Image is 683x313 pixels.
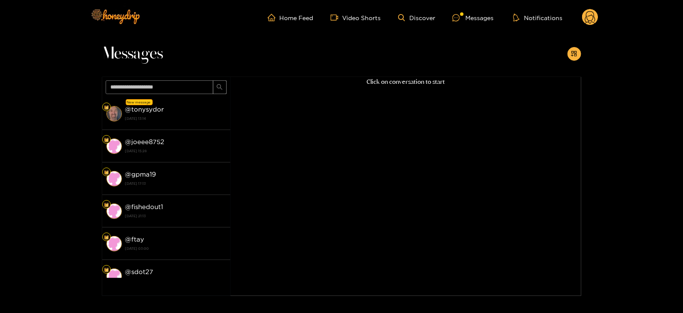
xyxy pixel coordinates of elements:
[104,267,109,272] img: Fan Level
[125,147,226,155] strong: [DATE] 15:28
[106,269,122,284] img: conversation
[104,235,109,240] img: Fan Level
[106,171,122,186] img: conversation
[125,106,164,113] strong: @ tonysydor
[125,180,226,187] strong: [DATE] 17:13
[268,14,313,21] a: Home Feed
[125,268,154,275] strong: @ sdot27
[104,170,109,175] img: Fan Level
[511,13,565,22] button: Notifications
[571,50,577,58] span: appstore-add
[331,14,381,21] a: Video Shorts
[213,80,227,94] button: search
[125,277,226,285] strong: [DATE] 09:30
[125,212,226,220] strong: [DATE] 21:13
[106,204,122,219] img: conversation
[106,236,122,251] img: conversation
[452,13,494,23] div: Messages
[104,137,109,142] img: Fan Level
[125,203,163,210] strong: @ fishedout1
[125,171,157,178] strong: @ gpma19
[104,105,109,110] img: Fan Level
[126,99,153,105] div: New message
[106,139,122,154] img: conversation
[216,84,223,91] span: search
[104,202,109,207] img: Fan Level
[268,14,280,21] span: home
[106,106,122,121] img: conversation
[398,14,435,21] a: Discover
[568,47,581,61] button: appstore-add
[125,245,226,252] strong: [DATE] 03:00
[125,236,145,243] strong: @ ftay
[125,115,226,122] strong: [DATE] 13:14
[331,14,343,21] span: video-camera
[231,77,581,87] p: Click on conversation to start
[125,138,165,145] strong: @ joeee8752
[102,44,163,64] span: Messages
